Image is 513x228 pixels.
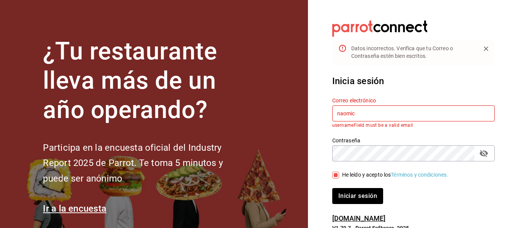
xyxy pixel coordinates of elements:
button: passwordField [477,147,490,160]
a: Ir a la encuesta [43,203,106,214]
h3: Inicia sesión [332,74,495,88]
input: Ingresa tu correo electrónico [332,105,495,121]
label: Correo electrónico [332,98,495,103]
a: [DOMAIN_NAME] [332,214,386,222]
div: Datos incorrectos. Verifica que tu Correo o Contraseña estén bien escritos. [351,41,474,63]
button: Iniciar sesión [332,188,383,204]
label: Contraseña [332,138,495,143]
h1: ¿Tu restaurante lleva más de un año operando? [43,37,248,124]
button: Close [480,43,492,54]
div: He leído y acepto los [342,171,448,179]
p: usernameField must be a valid email [332,123,495,128]
a: Términos y condiciones. [391,172,448,178]
h2: Participa en la encuesta oficial del Industry Report 2025 de Parrot. Te toma 5 minutos y puede se... [43,140,248,187]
